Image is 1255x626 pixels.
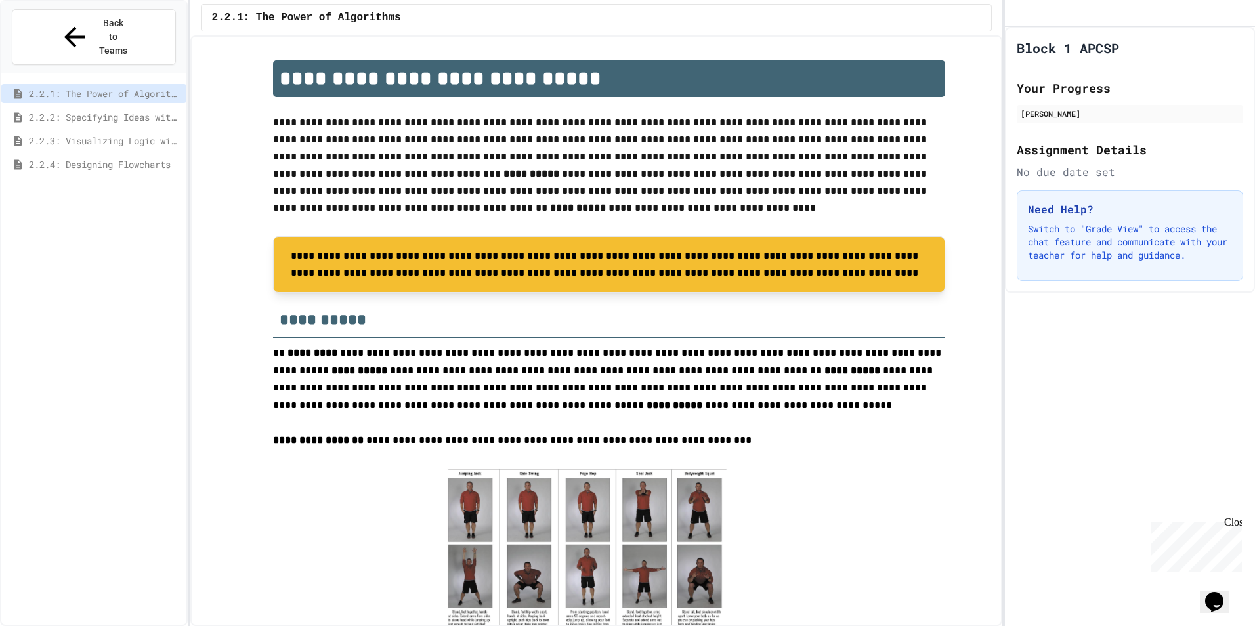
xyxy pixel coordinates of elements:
div: [PERSON_NAME] [1021,108,1239,119]
iframe: chat widget [1200,574,1242,613]
span: 2.2.4: Designing Flowcharts [29,157,181,171]
h1: Block 1 APCSP [1017,39,1119,57]
h2: Your Progress [1017,79,1243,97]
h3: Need Help? [1028,201,1232,217]
span: 2.2.1: The Power of Algorithms [212,10,401,26]
span: 2.2.3: Visualizing Logic with Flowcharts [29,134,181,148]
p: Switch to "Grade View" to access the chat feature and communicate with your teacher for help and ... [1028,222,1232,262]
iframe: chat widget [1146,516,1242,572]
span: Back to Teams [98,16,129,58]
span: 2.2.1: The Power of Algorithms [29,87,181,100]
button: Back to Teams [12,9,176,65]
div: No due date set [1017,164,1243,180]
div: Chat with us now!Close [5,5,91,83]
h2: Assignment Details [1017,140,1243,159]
span: 2.2.2: Specifying Ideas with Pseudocode [29,110,181,124]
